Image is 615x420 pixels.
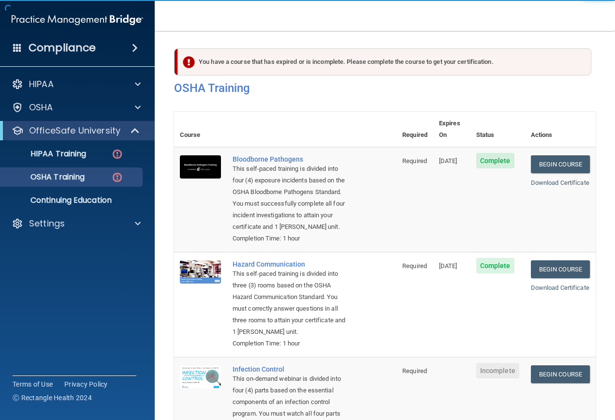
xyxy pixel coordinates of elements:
[12,218,141,229] a: Settings
[476,258,514,273] span: Complete
[531,365,590,383] a: Begin Course
[29,125,120,136] p: OfficeSafe University
[470,112,525,147] th: Status
[29,102,53,113] p: OSHA
[402,157,427,165] span: Required
[439,157,457,165] span: [DATE]
[233,155,348,163] a: Bloodborne Pathogens
[439,262,457,270] span: [DATE]
[174,81,596,95] h4: OSHA Training
[233,260,348,268] a: Hazard Communication
[531,260,590,278] a: Begin Course
[531,284,589,291] a: Download Certificate
[402,367,427,375] span: Required
[6,172,85,182] p: OSHA Training
[111,171,123,183] img: danger-circle.6113f641.png
[531,155,590,173] a: Begin Course
[13,393,92,403] span: Ⓒ Rectangle Health 2024
[183,56,195,68] img: exclamation-circle-solid-danger.72ef9ffc.png
[174,112,227,147] th: Course
[476,363,519,378] span: Incomplete
[178,48,591,75] div: You have a course that has expired or is incomplete. Please complete the course to get your certi...
[433,112,470,147] th: Expires On
[12,125,140,136] a: OfficeSafe University
[476,153,514,168] span: Complete
[29,78,54,90] p: HIPAA
[233,268,348,338] div: This self-paced training is divided into three (3) rooms based on the OSHA Hazard Communication S...
[111,148,123,160] img: danger-circle.6113f641.png
[402,262,427,270] span: Required
[233,365,348,373] a: Infection Control
[12,10,143,30] img: PMB logo
[525,112,596,147] th: Actions
[233,233,348,244] div: Completion Time: 1 hour
[233,338,348,349] div: Completion Time: 1 hour
[233,163,348,233] div: This self-paced training is divided into four (4) exposure incidents based on the OSHA Bloodborne...
[396,112,433,147] th: Required
[6,149,86,159] p: HIPAA Training
[29,218,65,229] p: Settings
[64,379,108,389] a: Privacy Policy
[13,379,53,389] a: Terms of Use
[531,179,589,186] a: Download Certificate
[12,102,141,113] a: OSHA
[29,41,96,55] h4: Compliance
[6,195,138,205] p: Continuing Education
[12,78,141,90] a: HIPAA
